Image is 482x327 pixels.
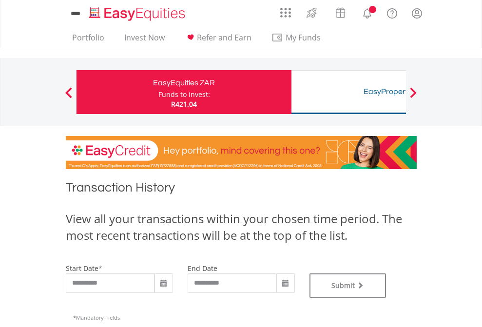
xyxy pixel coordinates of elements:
a: Notifications [355,2,380,22]
span: Refer and Earn [197,32,251,43]
a: FAQ's and Support [380,2,405,22]
button: Next [404,92,423,102]
span: R421.04 [171,99,197,109]
img: vouchers-v2.svg [332,5,348,20]
h1: Transaction History [66,179,417,201]
button: Previous [59,92,78,102]
span: My Funds [271,31,335,44]
label: start date [66,264,98,273]
button: Submit [309,273,386,298]
span: Mandatory Fields [73,314,120,321]
img: thrive-v2.svg [304,5,320,20]
label: end date [188,264,217,273]
a: My Profile [405,2,429,24]
div: Funds to invest: [158,90,210,99]
div: View all your transactions within your chosen time period. The most recent transactions will be a... [66,211,417,244]
a: Home page [85,2,189,22]
img: EasyCredit Promotion Banner [66,136,417,169]
a: Vouchers [326,2,355,20]
img: grid-menu-icon.svg [280,7,291,18]
a: Invest Now [120,33,169,48]
div: EasyEquities ZAR [82,76,286,90]
a: Refer and Earn [181,33,255,48]
a: AppsGrid [274,2,297,18]
a: Portfolio [68,33,108,48]
img: EasyEquities_Logo.png [87,6,189,22]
